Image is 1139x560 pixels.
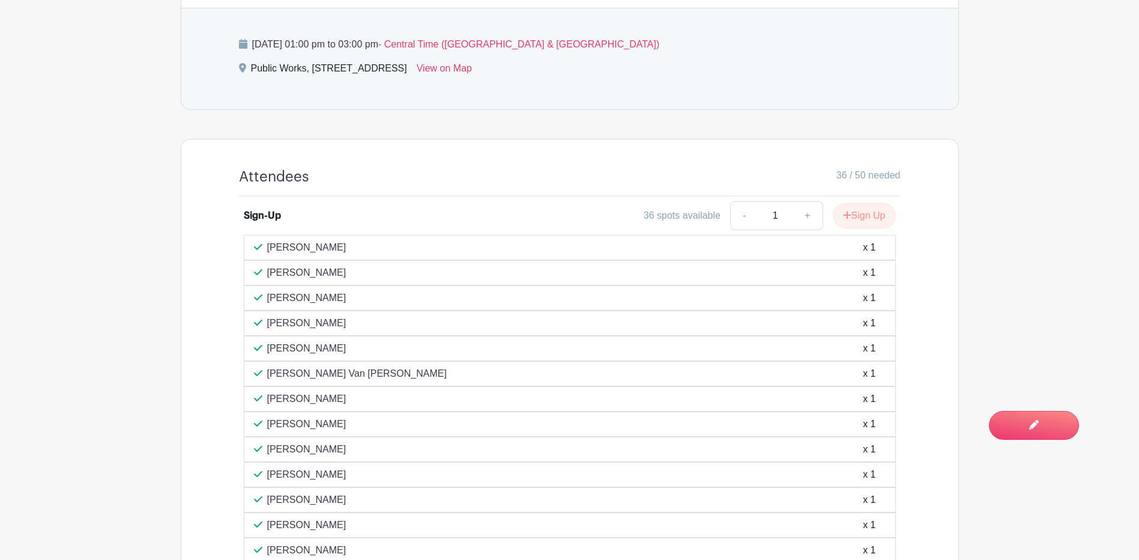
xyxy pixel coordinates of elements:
[267,341,346,356] p: [PERSON_NAME]
[863,341,875,356] div: x 1
[863,240,875,255] div: x 1
[267,367,447,381] p: [PERSON_NAME] Van [PERSON_NAME]
[267,291,346,305] p: [PERSON_NAME]
[267,240,346,255] p: [PERSON_NAME]
[417,61,472,81] a: View on Map
[267,442,346,457] p: [PERSON_NAME]
[863,417,875,431] div: x 1
[251,61,407,81] div: Public Works, [STREET_ADDRESS]
[793,201,823,230] a: +
[863,493,875,507] div: x 1
[863,518,875,532] div: x 1
[239,37,901,52] p: [DATE] 01:00 pm to 03:00 pm
[267,543,346,558] p: [PERSON_NAME]
[836,168,901,183] span: 36 / 50 needed
[267,467,346,482] p: [PERSON_NAME]
[833,203,896,228] button: Sign Up
[267,392,346,406] p: [PERSON_NAME]
[244,208,281,223] div: Sign-Up
[863,467,875,482] div: x 1
[267,518,346,532] p: [PERSON_NAME]
[267,316,346,330] p: [PERSON_NAME]
[267,266,346,280] p: [PERSON_NAME]
[730,201,758,230] a: -
[863,266,875,280] div: x 1
[863,316,875,330] div: x 1
[378,39,659,49] span: - Central Time ([GEOGRAPHIC_DATA] & [GEOGRAPHIC_DATA])
[267,493,346,507] p: [PERSON_NAME]
[863,367,875,381] div: x 1
[863,442,875,457] div: x 1
[644,208,721,223] div: 36 spots available
[863,392,875,406] div: x 1
[863,291,875,305] div: x 1
[267,417,346,431] p: [PERSON_NAME]
[239,168,309,186] h4: Attendees
[863,543,875,558] div: x 1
